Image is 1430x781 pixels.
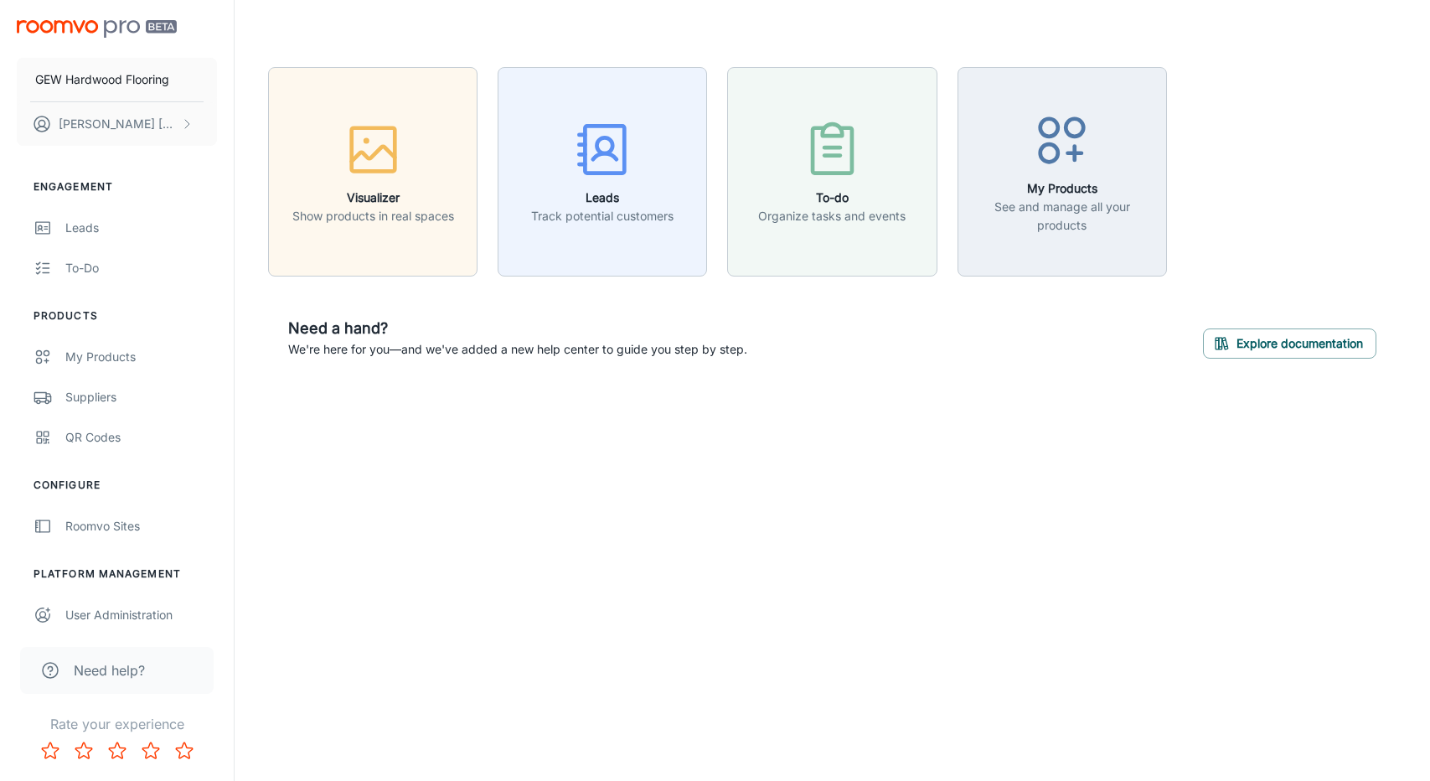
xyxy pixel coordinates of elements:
a: LeadsTrack potential customers [498,162,707,178]
button: GEW Hardwood Flooring [17,58,217,101]
p: We're here for you—and we've added a new help center to guide you step by step. [288,340,747,359]
button: To-doOrganize tasks and events [727,67,937,277]
p: GEW Hardwood Flooring [35,70,169,89]
a: Explore documentation [1203,334,1376,351]
h6: Leads [531,189,674,207]
div: Leads [65,219,217,237]
h6: Need a hand? [288,317,747,340]
button: Explore documentation [1203,328,1376,359]
p: Track potential customers [531,207,674,225]
h6: My Products [968,179,1156,198]
a: My ProductsSee and manage all your products [958,162,1167,178]
p: Show products in real spaces [292,207,454,225]
p: [PERSON_NAME] [PERSON_NAME] [59,115,177,133]
div: My Products [65,348,217,366]
button: LeadsTrack potential customers [498,67,707,277]
button: VisualizerShow products in real spaces [268,67,478,277]
div: QR Codes [65,428,217,447]
p: See and manage all your products [968,198,1156,235]
div: To-do [65,259,217,277]
div: Suppliers [65,388,217,406]
h6: To-do [758,189,906,207]
a: To-doOrganize tasks and events [727,162,937,178]
img: Roomvo PRO Beta [17,20,177,38]
button: [PERSON_NAME] [PERSON_NAME] [17,102,217,146]
button: My ProductsSee and manage all your products [958,67,1167,277]
h6: Visualizer [292,189,454,207]
p: Organize tasks and events [758,207,906,225]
